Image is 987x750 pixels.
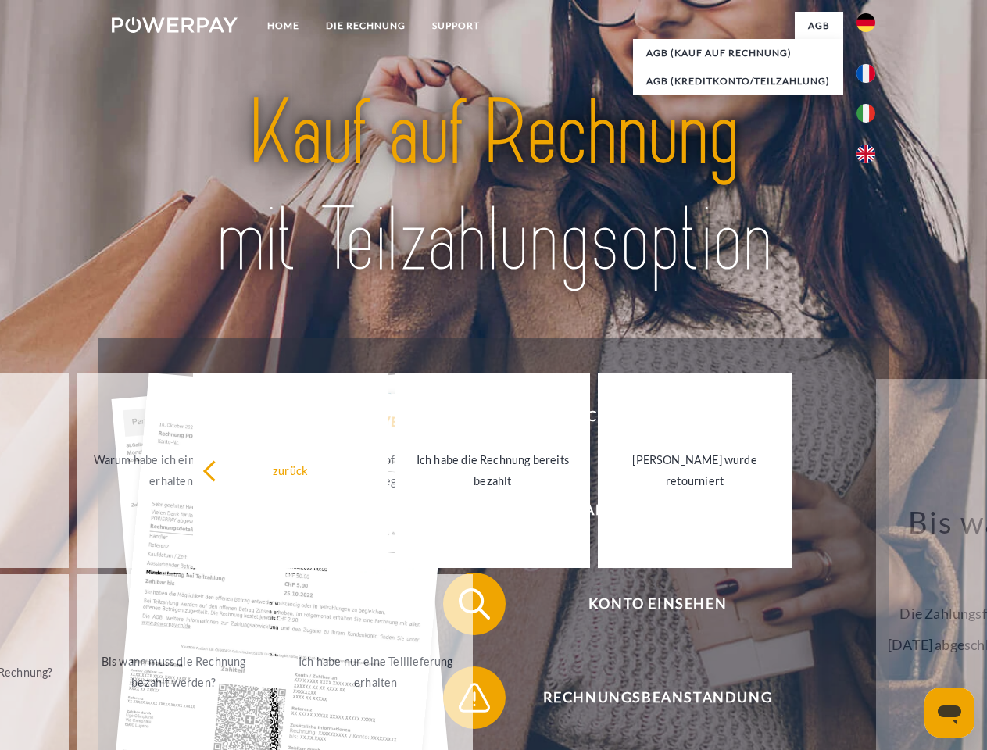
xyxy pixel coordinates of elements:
iframe: Schaltfläche zum Öffnen des Messaging-Fensters [924,687,974,737]
a: AGB (Kauf auf Rechnung) [633,39,843,67]
a: AGB (Kreditkonto/Teilzahlung) [633,67,843,95]
button: Rechnungsbeanstandung [443,666,849,729]
img: fr [856,64,875,83]
a: DIE RECHNUNG [313,12,419,40]
div: Ich habe die Rechnung bereits bezahlt [405,449,581,491]
a: Home [254,12,313,40]
div: Bis wann muss die Rechnung bezahlt werden? [86,651,262,693]
img: logo-powerpay-white.svg [112,17,238,33]
div: zurück [202,459,378,480]
a: SUPPORT [419,12,493,40]
div: Ich habe nur eine Teillieferung erhalten [288,651,463,693]
button: Konto einsehen [443,573,849,635]
div: [PERSON_NAME] wurde retourniert [607,449,783,491]
img: de [856,13,875,32]
img: en [856,145,875,163]
span: Rechnungsbeanstandung [466,666,849,729]
span: Konto einsehen [466,573,849,635]
div: Warum habe ich eine Rechnung erhalten? [86,449,262,491]
a: agb [795,12,843,40]
img: title-powerpay_de.svg [149,75,838,299]
img: it [856,104,875,123]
